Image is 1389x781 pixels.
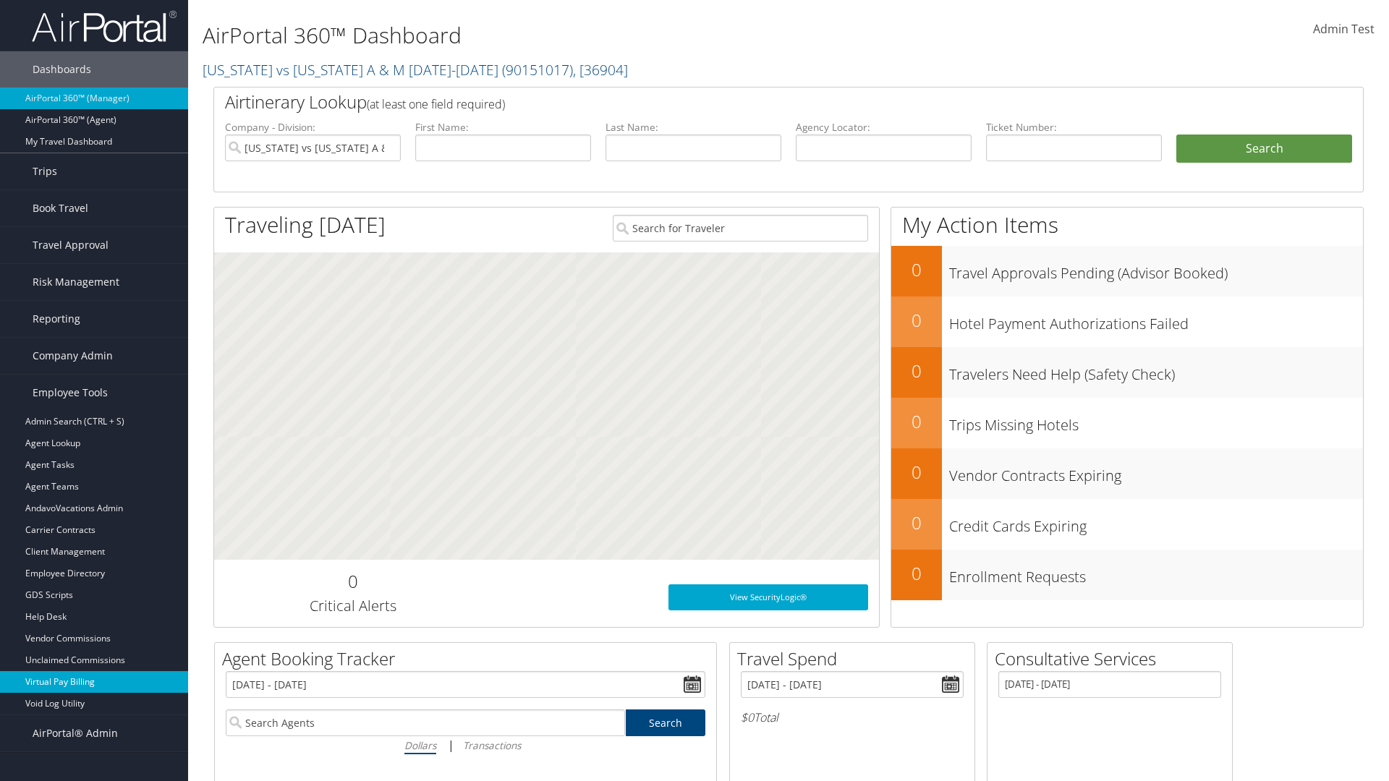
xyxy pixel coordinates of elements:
span: Trips [33,153,57,189]
label: Company - Division: [225,120,401,135]
label: Ticket Number: [986,120,1162,135]
h2: Consultative Services [995,646,1232,671]
h2: 0 [891,460,942,485]
span: , [ 36904 ] [573,60,628,80]
span: ( 90151017 ) [502,60,573,80]
h3: Trips Missing Hotels [949,408,1363,435]
h3: Vendor Contracts Expiring [949,458,1363,486]
a: 0Credit Cards Expiring [891,499,1363,550]
span: AirPortal® Admin [33,715,118,751]
a: Search [626,709,706,736]
h1: My Action Items [891,210,1363,240]
h2: Airtinerary Lookup [225,90,1257,114]
a: 0Trips Missing Hotels [891,398,1363,448]
h1: Traveling [DATE] [225,210,386,240]
h3: Critical Alerts [225,596,480,616]
span: Book Travel [33,190,88,226]
img: airportal-logo.png [32,9,177,43]
label: First Name: [415,120,591,135]
h3: Credit Cards Expiring [949,509,1363,537]
h2: 0 [891,308,942,333]
span: Company Admin [33,338,113,374]
label: Agency Locator: [796,120,972,135]
span: Reporting [33,301,80,337]
h2: 0 [225,569,480,594]
h3: Enrollment Requests [949,560,1363,587]
h6: Total [741,709,964,725]
input: Search for Traveler [613,215,868,242]
h2: 0 [891,511,942,535]
h2: 0 [891,561,942,586]
span: Travel Approval [33,227,109,263]
a: Admin Test [1313,7,1375,52]
h3: Hotel Payment Authorizations Failed [949,307,1363,334]
div: | [226,736,705,754]
span: Dashboards [33,51,91,88]
span: Risk Management [33,264,119,300]
h1: AirPortal 360™ Dashboard [203,20,984,51]
i: Transactions [463,738,521,752]
a: [US_STATE] vs [US_STATE] A & M [DATE]-[DATE] [203,60,628,80]
h2: 0 [891,257,942,282]
label: Last Name: [606,120,781,135]
h2: Travel Spend [737,646,974,671]
h2: 0 [891,359,942,383]
a: View SecurityLogic® [668,584,868,610]
h2: Agent Booking Tracker [222,646,716,671]
a: 0Travel Approvals Pending (Advisor Booked) [891,246,1363,296]
a: 0Travelers Need Help (Safety Check) [891,347,1363,398]
h3: Travelers Need Help (Safety Check) [949,357,1363,385]
a: 0Hotel Payment Authorizations Failed [891,296,1363,347]
span: $0 [741,709,754,725]
span: Employee Tools [33,375,108,411]
input: Search Agents [226,709,625,736]
h2: 0 [891,409,942,434]
a: 0Enrollment Requests [891,550,1363,600]
span: Admin Test [1313,21,1375,37]
h3: Travel Approvals Pending (Advisor Booked) [949,256,1363,283]
a: 0Vendor Contracts Expiring [891,448,1363,499]
span: (at least one field required) [367,96,505,112]
button: Search [1176,135,1352,163]
i: Dollars [404,738,436,752]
